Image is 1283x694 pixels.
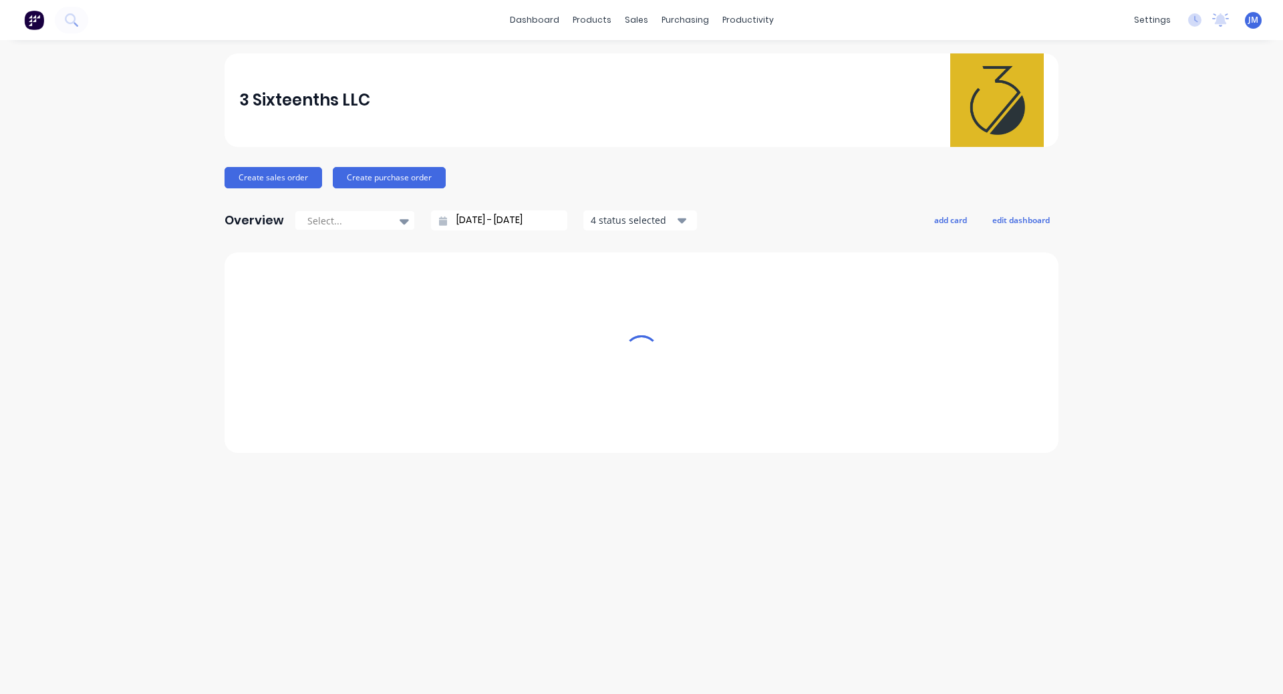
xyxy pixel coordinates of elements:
[333,167,446,188] button: Create purchase order
[618,10,655,30] div: sales
[566,10,618,30] div: products
[503,10,566,30] a: dashboard
[225,207,284,234] div: Overview
[583,210,697,230] button: 4 status selected
[239,87,370,114] div: 3 Sixteenths LLC
[716,10,780,30] div: productivity
[925,211,976,228] button: add card
[225,167,322,188] button: Create sales order
[1127,10,1177,30] div: settings
[24,10,44,30] img: Factory
[950,53,1044,147] img: 3 Sixteenths LLC
[591,213,675,227] div: 4 status selected
[655,10,716,30] div: purchasing
[984,211,1058,228] button: edit dashboard
[1248,14,1258,26] span: JM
